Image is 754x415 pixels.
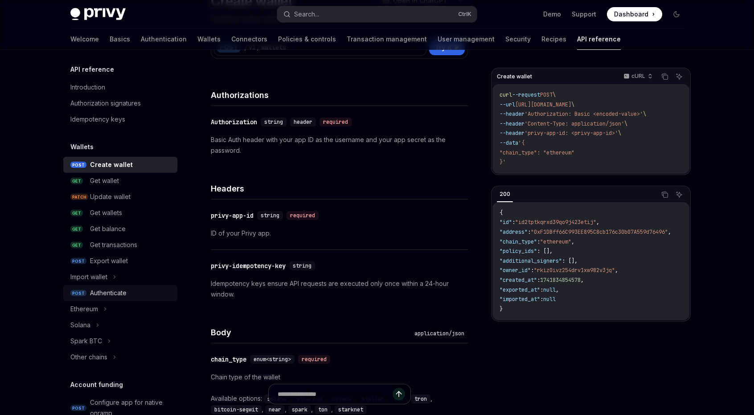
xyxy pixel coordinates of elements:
[500,110,525,118] span: --header
[63,79,177,95] a: Introduction
[261,212,279,219] span: string
[320,118,352,126] div: required
[63,95,177,111] a: Authorization signatures
[500,101,515,108] span: --url
[70,194,88,200] span: PATCH
[254,356,291,363] span: enum<string>
[596,219,599,226] span: ,
[537,238,540,245] span: :
[543,286,556,293] span: null
[562,257,578,264] span: : [],
[70,379,123,390] h5: Account funding
[411,329,468,338] div: application/json
[500,248,537,255] span: "policy_ids"
[63,205,177,221] a: GETGet wallets
[668,228,671,236] span: ,
[528,228,531,236] span: :
[540,238,571,245] span: "ethereum"
[90,256,128,266] div: Export wallet
[607,7,662,21] a: Dashboard
[70,178,83,184] span: GET
[438,28,495,50] a: User management
[70,405,86,411] span: POST
[90,175,119,186] div: Get wallet
[515,219,596,226] span: "id2tptkqrxd39qo9j423etij"
[298,355,330,364] div: required
[458,11,471,18] span: Ctrl K
[543,296,556,303] span: null
[571,238,574,245] span: ,
[525,130,618,137] span: 'privy-app-id: <privy-app-id>'
[505,28,531,50] a: Security
[264,118,283,126] span: string
[70,142,94,152] h5: Wallets
[500,130,525,137] span: --header
[500,91,512,98] span: curl
[90,207,122,218] div: Get wallets
[540,296,543,303] span: :
[70,336,102,346] div: Spark BTC
[615,267,618,274] span: ,
[70,320,90,330] div: Solana
[294,118,312,126] span: header
[63,111,177,127] a: Idempotency keys
[278,28,336,50] a: Policies & controls
[543,10,561,19] a: Demo
[500,296,540,303] span: "imported_at"
[540,286,543,293] span: :
[211,211,254,220] div: privy-app-id
[531,228,668,236] span: "0xF1DBff66C993EE895C8cb176c30b07A559d76496"
[70,242,83,248] span: GET
[90,191,131,202] div: Update wallet
[500,149,574,156] span: "chain_type": "ethereum"
[70,272,107,282] div: Import wallet
[500,277,537,284] span: "created_at"
[63,221,177,237] a: GETGet balance
[211,183,468,195] h4: Headers
[500,159,506,166] span: }'
[110,28,130,50] a: Basics
[618,130,621,137] span: \
[500,305,503,313] span: }
[294,9,319,20] div: Search...
[619,69,656,84] button: cURL
[497,189,513,199] div: 200
[90,288,127,298] div: Authenticate
[63,173,177,189] a: GETGet wallet
[231,28,267,50] a: Connectors
[525,120,624,127] span: 'Content-Type: application/json'
[537,277,540,284] span: :
[500,120,525,127] span: --header
[614,10,648,19] span: Dashboard
[669,7,684,21] button: Toggle dark mode
[512,91,540,98] span: --request
[540,91,553,98] span: POST
[500,228,528,236] span: "address"
[70,82,105,93] div: Introduction
[211,89,468,101] h4: Authorizations
[500,238,537,245] span: "chain_type"
[211,278,468,300] p: Idempotency keys ensure API requests are executed only once within a 24-hour window.
[572,10,596,19] a: Support
[63,253,177,269] a: POSTExport wallet
[643,110,646,118] span: \
[553,91,556,98] span: \
[70,98,141,109] div: Authorization signatures
[197,28,221,50] a: Wallets
[497,73,532,80] span: Create wallet
[70,352,107,362] div: Other chains
[70,226,83,232] span: GET
[70,64,114,75] h5: API reference
[531,267,534,274] span: :
[70,162,86,168] span: POST
[63,285,177,301] a: POSTAuthenticate
[512,219,515,226] span: :
[70,304,98,314] div: Ethereum
[63,237,177,253] a: GETGet transactions
[90,224,126,234] div: Get balance
[518,139,525,146] span: '{
[577,28,621,50] a: API reference
[571,101,574,108] span: \
[211,372,468,382] p: Chain type of the wallet
[90,240,137,250] div: Get transactions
